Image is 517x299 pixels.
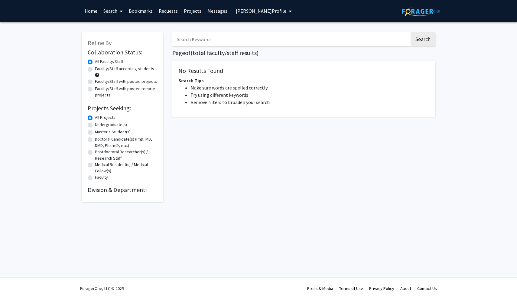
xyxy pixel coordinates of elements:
input: Search Keywords [172,32,410,46]
label: All Projects [95,114,115,121]
label: Postdoctoral Researcher(s) / Research Staff [95,149,157,161]
label: Doctoral Candidate(s) (PhD, MD, DMD, PharmD, etc.) [95,136,157,149]
iframe: Chat [491,272,512,294]
label: Undergraduate(s) [95,122,127,128]
a: Press & Media [307,286,333,291]
nav: Page navigation [172,123,435,137]
span: [PERSON_NAME] Profile [236,8,286,14]
button: Search [411,32,435,46]
a: Messages [204,0,230,21]
img: ForagerOne Logo [402,7,440,16]
div: ForagerOne, LLC © 2025 [80,278,124,299]
span: Search Tips [178,77,204,83]
a: Projects [181,0,204,21]
label: Faculty/Staff with posted remote projects [95,86,157,98]
a: Privacy Policy [369,286,394,291]
a: Search [100,0,126,21]
label: All Faculty/Staff [95,58,123,65]
span: Refine By [88,39,112,47]
a: Home [82,0,100,21]
h2: Projects Seeking: [88,105,157,112]
li: Remove filters to broaden your search [190,99,429,106]
a: Contact Us [417,286,437,291]
a: Requests [156,0,181,21]
a: Terms of Use [339,286,363,291]
a: About [400,286,411,291]
label: Faculty/Staff accepting students [95,66,154,72]
label: Faculty [95,174,108,180]
li: Try using different keywords [190,91,429,99]
li: Make sure words are spelled correctly [190,84,429,91]
h2: Division & Department: [88,186,157,193]
label: Master's Student(s) [95,129,131,135]
label: Medical Resident(s) / Medical Fellow(s) [95,161,157,174]
h2: Collaboration Status: [88,49,157,56]
h1: Page of ( total faculty/staff results) [172,49,435,57]
h5: No Results Found [178,67,429,74]
a: Bookmarks [126,0,156,21]
label: Faculty/Staff with posted projects [95,78,157,85]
